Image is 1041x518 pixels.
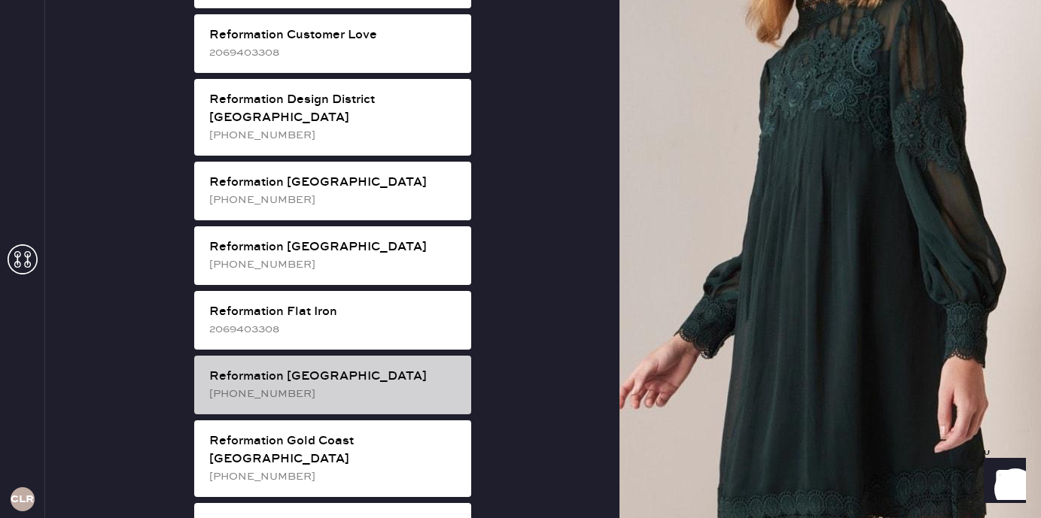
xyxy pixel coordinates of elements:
div: Reformation Design District [GEOGRAPHIC_DATA] [209,91,459,127]
div: [PHONE_NUMBER] [209,127,459,144]
h3: CLR [11,494,34,504]
div: [PHONE_NUMBER] [209,386,459,402]
div: [PHONE_NUMBER] [209,256,459,273]
div: 2069403308 [209,321,459,338]
div: Reformation Gold Coast [GEOGRAPHIC_DATA] [209,432,459,468]
div: [PHONE_NUMBER] [209,192,459,208]
div: [PHONE_NUMBER] [209,468,459,485]
div: 2069403308 [209,44,459,61]
div: Reformation Customer Love [209,26,459,44]
iframe: Front Chat [969,450,1034,515]
div: Reformation [GEOGRAPHIC_DATA] [209,368,459,386]
div: Reformation [GEOGRAPHIC_DATA] [209,238,459,256]
div: Reformation [GEOGRAPHIC_DATA] [209,174,459,192]
div: Reformation Flat Iron [209,303,459,321]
